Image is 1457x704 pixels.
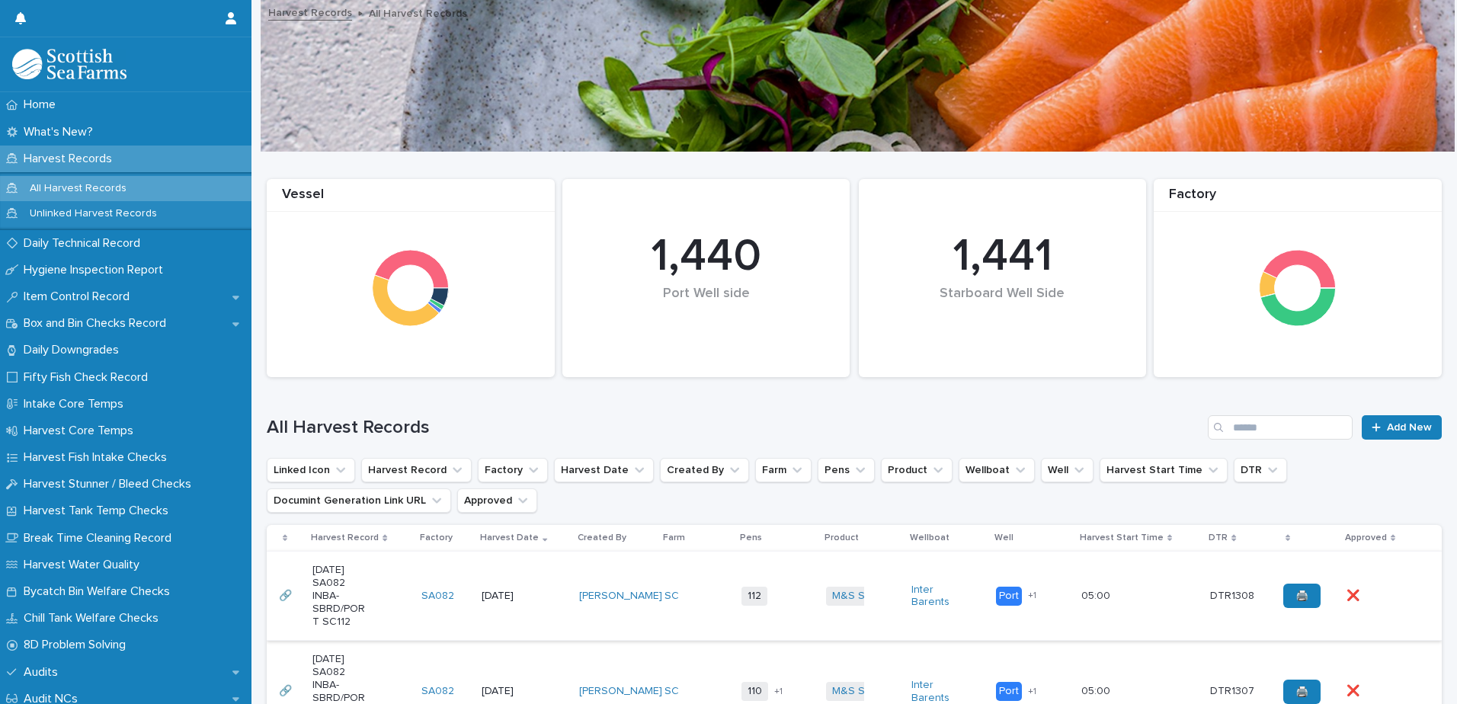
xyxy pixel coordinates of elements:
p: Pens [740,530,762,546]
p: Harvest Stunner / Bleed Checks [18,477,203,491]
p: Hygiene Inspection Report [18,263,175,277]
p: Fifty Fish Check Record [18,370,160,385]
p: Created By [578,530,626,546]
button: Documint Generation Link URL [267,488,451,513]
p: 05:00 [1081,682,1113,698]
span: 🖨️ [1295,590,1308,601]
p: Audits [18,665,70,680]
div: Port Well side [588,286,825,334]
button: Created By [660,458,749,482]
p: DTR1308 [1210,587,1257,603]
p: Intake Core Temps [18,397,136,411]
p: All Harvest Records [369,4,467,21]
button: DTR [1234,458,1287,482]
p: Product [825,530,859,546]
p: Harvest Water Quality [18,558,152,572]
p: Bycatch Bin Welfare Checks [18,584,182,599]
button: Product [881,458,953,482]
p: Harvest Records [18,152,124,166]
a: Inter Barents [911,584,965,610]
p: Well [994,530,1013,546]
button: Linked Icon [267,458,355,482]
p: Approved [1345,530,1387,546]
p: Chill Tank Welfare Checks [18,611,171,626]
div: Vessel [267,187,555,212]
p: Harvest Core Temps [18,424,146,438]
a: Harvest Records [268,3,352,21]
div: Port [996,587,1022,606]
p: ❌ [1347,587,1363,603]
p: Harvest Fish Intake Checks [18,450,179,465]
tr: 🔗🔗 [DATE] SA082 INBA-SBRD/PORT SC112SA082 [DATE][PERSON_NAME] SC 112M&S Select Inter Barents Port... [267,552,1442,641]
p: Unlinked Harvest Records [18,207,169,220]
p: Home [18,98,68,112]
p: Harvest Tank Temp Checks [18,504,181,518]
p: Harvest Record [311,530,379,546]
p: [DATE] [482,590,536,603]
button: Pens [818,458,875,482]
span: + 1 [1028,591,1036,600]
p: Wellboat [910,530,949,546]
p: 🔗 [279,587,295,603]
p: [DATE] SA082 INBA-SBRD/PORT SC112 [312,564,367,628]
span: 110 [741,682,768,701]
div: Starboard Well Side [885,286,1121,334]
a: 🖨️ [1283,680,1321,704]
input: Search [1208,415,1353,440]
p: 05:00 [1081,587,1113,603]
a: Add New [1362,415,1442,440]
p: 8D Problem Solving [18,638,138,652]
div: 1,440 [588,229,825,284]
p: Factory [420,530,453,546]
a: SC [664,590,679,603]
span: + 1 [1028,687,1036,696]
a: M&S Select [832,685,889,698]
p: Item Control Record [18,290,142,304]
a: SC [664,685,679,698]
button: Harvest Date [554,458,654,482]
p: Box and Bin Checks Record [18,316,178,331]
button: Farm [755,458,812,482]
div: Factory [1154,187,1442,212]
p: Daily Downgrades [18,343,131,357]
p: Farm [663,530,685,546]
p: 🔗 [279,682,295,698]
a: M&S Select [832,590,889,603]
img: mMrefqRFQpe26GRNOUkG [12,49,126,79]
p: Harvest Date [480,530,539,546]
p: Break Time Cleaning Record [18,531,184,546]
a: 🖨️ [1283,584,1321,608]
p: DTR [1209,530,1228,546]
span: 🖨️ [1295,686,1308,697]
button: Harvest Record [361,458,472,482]
p: What's New? [18,125,105,139]
p: All Harvest Records [18,182,139,195]
button: Factory [478,458,548,482]
button: Harvest Start Time [1100,458,1228,482]
p: ❌ [1347,682,1363,698]
p: Harvest Start Time [1080,530,1164,546]
span: + 1 [774,687,783,696]
a: [PERSON_NAME] [579,685,662,698]
p: Daily Technical Record [18,236,152,251]
button: Wellboat [959,458,1035,482]
a: SA082 [421,685,454,698]
a: [PERSON_NAME] [579,590,662,603]
div: 1,441 [885,229,1121,284]
button: Well [1041,458,1094,482]
div: Port [996,682,1022,701]
p: DTR1307 [1210,682,1257,698]
span: Add New [1387,422,1432,433]
a: SA082 [421,590,454,603]
h1: All Harvest Records [267,417,1202,439]
button: Approved [457,488,537,513]
p: [DATE] [482,685,536,698]
span: 112 [741,587,767,606]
